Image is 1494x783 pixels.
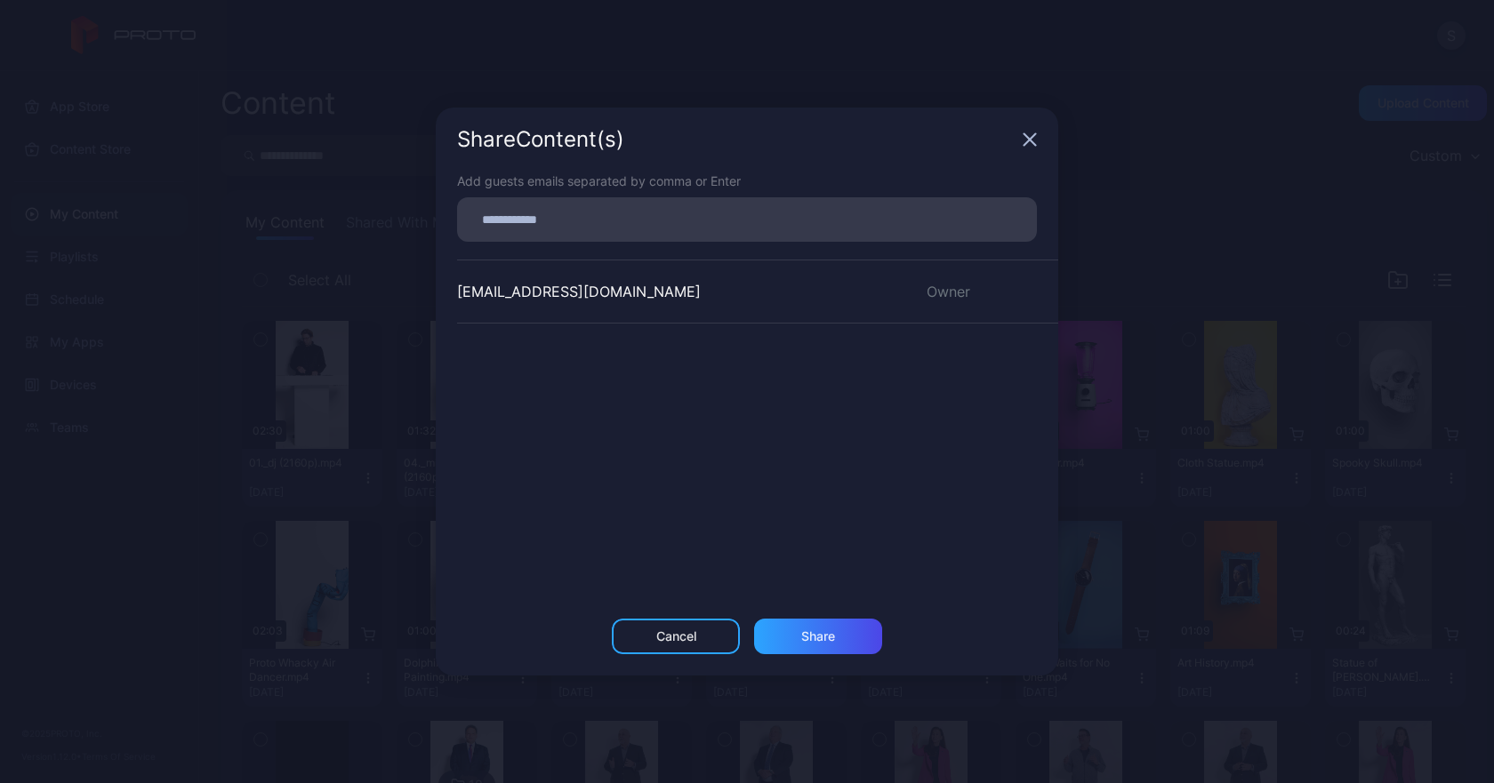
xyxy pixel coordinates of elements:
div: Add guests emails separated by comma or Enter [457,172,1037,190]
button: Share [754,619,882,654]
div: Share Content (s) [457,129,1016,150]
div: [EMAIL_ADDRESS][DOMAIN_NAME] [457,281,701,302]
button: Cancel [612,619,740,654]
div: Cancel [656,629,696,643]
div: Share [801,629,835,643]
div: Owner [905,281,1058,302]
